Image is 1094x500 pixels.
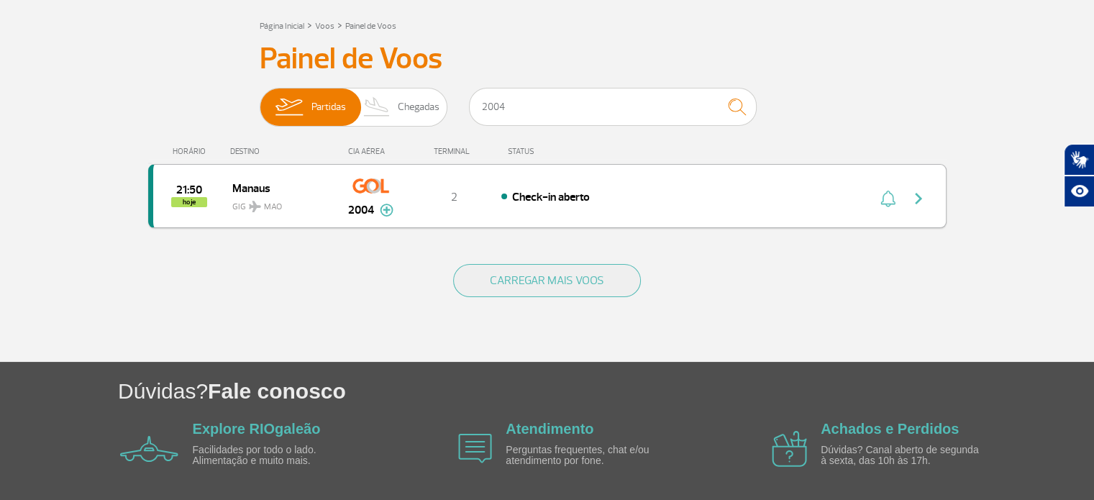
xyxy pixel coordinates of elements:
[772,431,807,467] img: airplane icon
[1064,176,1094,207] button: Abrir recursos assistivos.
[232,178,324,197] span: Manaus
[193,445,358,467] p: Facilidades por todo o lado. Alimentação e muito mais.
[356,88,398,126] img: slider-desembarque
[821,445,986,467] p: Dúvidas? Canal aberto de segunda à sexta, das 10h às 17h.
[315,21,334,32] a: Voos
[348,201,374,219] span: 2004
[453,264,641,297] button: CARREGAR MAIS VOOS
[337,17,342,33] a: >
[458,434,492,463] img: airplane icon
[380,204,393,217] img: mais-info-painel-voo.svg
[120,436,178,462] img: airplane icon
[469,88,757,126] input: Voo, cidade ou cia aérea
[451,190,457,204] span: 2
[311,88,346,126] span: Partidas
[249,201,261,212] img: destiny_airplane.svg
[506,421,593,437] a: Atendimento
[335,147,407,156] div: CIA AÉREA
[910,190,927,207] img: seta-direita-painel-voo.svg
[501,147,618,156] div: STATUS
[821,421,959,437] a: Achados e Perdidos
[232,193,324,214] span: GIG
[1064,144,1094,176] button: Abrir tradutor de língua de sinais.
[512,190,590,204] span: Check-in aberto
[193,421,321,437] a: Explore RIOgaleão
[880,190,895,207] img: sino-painel-voo.svg
[152,147,231,156] div: HORÁRIO
[307,17,312,33] a: >
[176,185,202,195] span: 2025-09-28 21:50:00
[1064,144,1094,207] div: Plugin de acessibilidade da Hand Talk.
[260,21,304,32] a: Página Inicial
[506,445,671,467] p: Perguntas frequentes, chat e/ou atendimento por fone.
[345,21,396,32] a: Painel de Voos
[230,147,335,156] div: DESTINO
[118,376,1094,406] h1: Dúvidas?
[171,197,207,207] span: hoje
[208,379,346,403] span: Fale conosco
[260,41,835,77] h3: Painel de Voos
[398,88,439,126] span: Chegadas
[264,201,282,214] span: MAO
[266,88,311,126] img: slider-embarque
[407,147,501,156] div: TERMINAL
